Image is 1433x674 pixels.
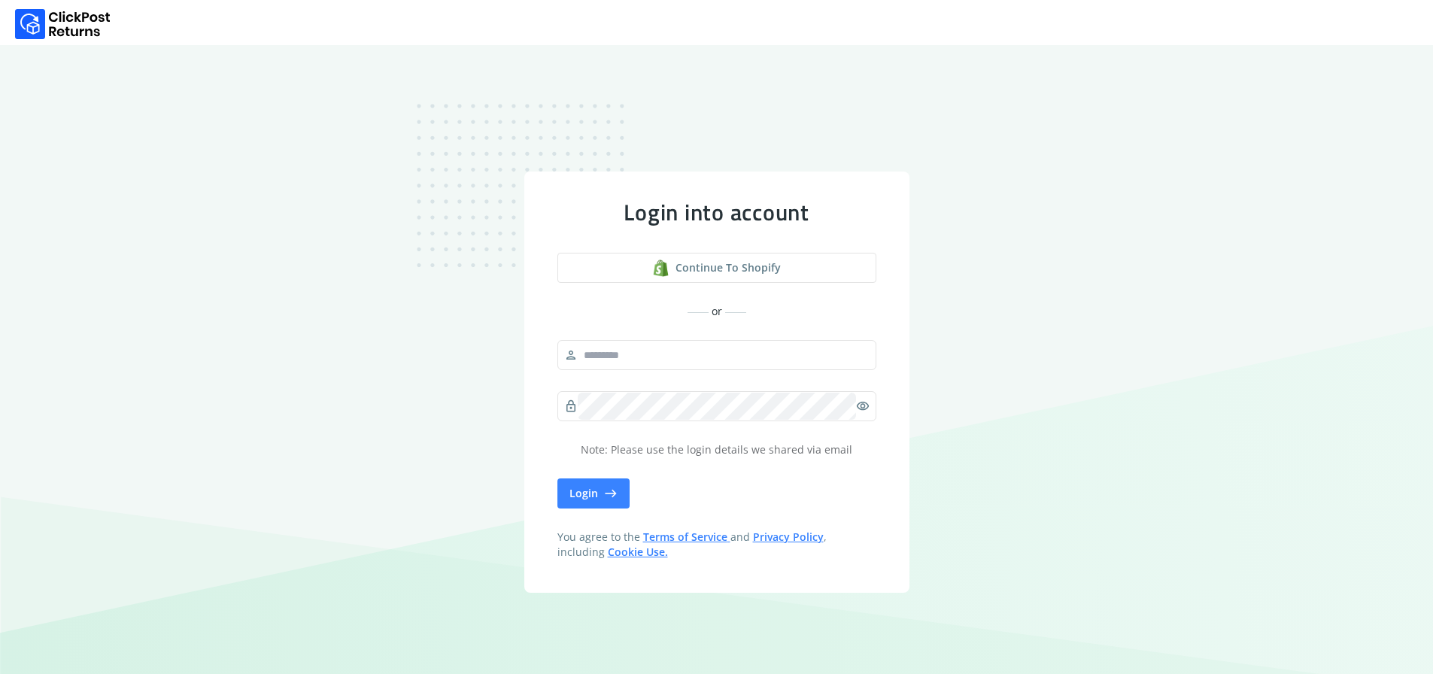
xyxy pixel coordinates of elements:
[557,530,876,560] span: You agree to the and , including
[557,253,876,283] button: Continue to shopify
[652,260,669,277] img: shopify logo
[564,345,578,366] span: person
[753,530,824,544] a: Privacy Policy
[608,545,668,559] a: Cookie Use.
[676,260,781,275] span: Continue to shopify
[557,253,876,283] a: shopify logoContinue to shopify
[557,442,876,457] p: Note: Please use the login details we shared via email
[557,199,876,226] div: Login into account
[15,9,111,39] img: Logo
[604,483,618,504] span: east
[856,396,870,417] span: visibility
[643,530,730,544] a: Terms of Service
[557,304,876,319] div: or
[564,396,578,417] span: lock
[557,478,630,509] button: Login east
